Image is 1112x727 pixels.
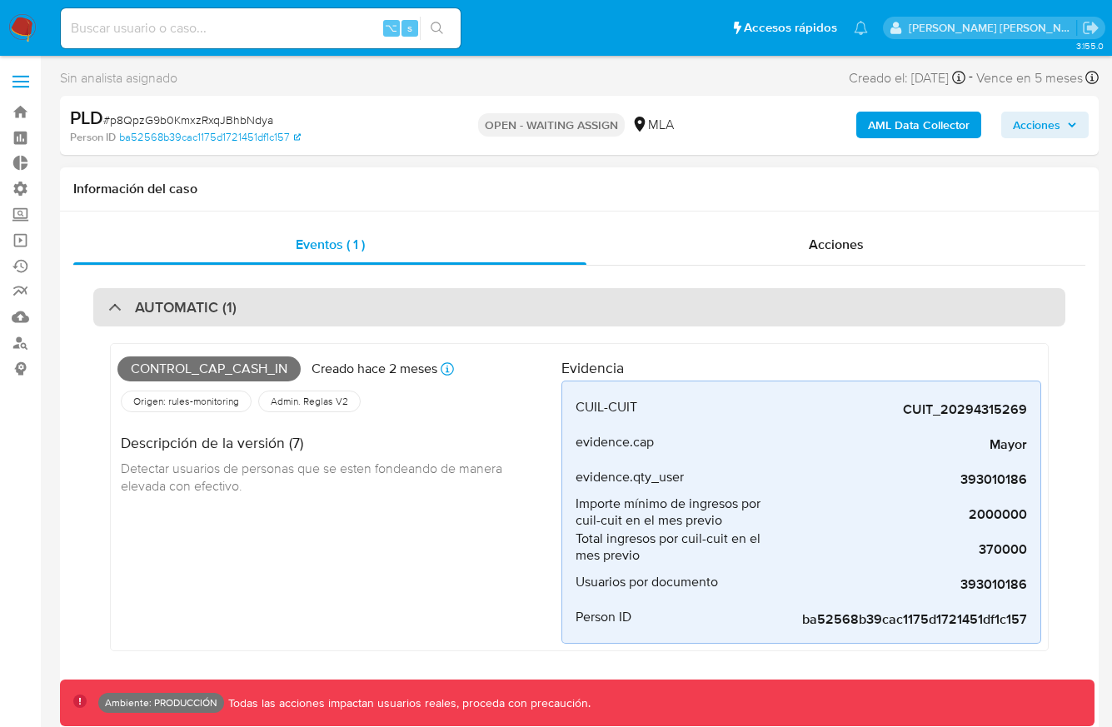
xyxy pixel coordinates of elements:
[61,17,461,39] input: Buscar usuario o caso...
[777,506,1027,523] span: 2000000
[576,495,777,529] span: Importe mínimo de ingresos por cuil-cuit en el mes previo
[1013,112,1060,138] span: Acciones
[856,112,981,138] button: AML Data Collector
[70,130,116,145] b: Person ID
[420,17,454,40] button: search-icon
[777,401,1027,418] span: CUIT_20294315269
[73,181,1085,197] h1: Información del caso
[312,360,437,378] p: Creado hace 2 meses
[868,112,970,138] b: AML Data Collector
[103,112,273,128] span: # p8QpzG9b0KmxzRxqJBhbNdya
[561,359,1041,377] h4: Evidencia
[1082,19,1100,37] a: Salir
[70,104,103,131] b: PLD
[576,434,654,451] span: evidence.cap
[117,356,301,381] span: Control_cap_cash_in
[121,434,548,452] h4: Descripción de la versión (7)
[909,20,1077,36] p: facundoagustin.borghi@mercadolibre.com
[132,395,241,408] span: Origen: rules-monitoring
[576,574,718,590] span: Usuarios por documento
[478,113,625,137] p: OPEN - WAITING ASSIGN
[119,130,301,145] a: ba52568b39cac1175d1721451df1c157
[849,67,965,89] div: Creado el: [DATE]
[809,235,864,254] span: Acciones
[105,700,217,706] p: Ambiente: PRODUCCIÓN
[576,399,637,416] span: CUIL-CUIT
[777,471,1027,488] span: 393010186
[744,19,837,37] span: Accesos rápidos
[777,576,1027,593] span: 393010186
[969,67,973,89] span: -
[385,20,397,36] span: ⌥
[777,611,1027,628] span: ba52568b39cac1175d1721451df1c157
[854,21,868,35] a: Notificaciones
[576,530,777,564] span: Total ingresos por cuil-cuit en el mes previo
[135,298,237,316] h3: AUTOMATIC (1)
[576,609,631,625] span: Person ID
[777,436,1027,453] span: Mayor
[576,469,684,485] span: evidence.qty_user
[407,20,412,36] span: s
[121,459,506,495] span: Detectar usuarios de personas que se esten fondeando de manera elevada con efectivo.
[631,116,674,134] div: MLA
[296,235,365,254] span: Eventos ( 1 )
[269,395,350,408] span: Admin. Reglas V2
[224,695,591,711] p: Todas las acciones impactan usuarios reales, proceda con precaución.
[60,69,177,87] span: Sin analista asignado
[976,69,1083,87] span: Vence en 5 meses
[93,288,1065,326] div: AUTOMATIC (1)
[1001,112,1089,138] button: Acciones
[777,541,1027,558] span: 370000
